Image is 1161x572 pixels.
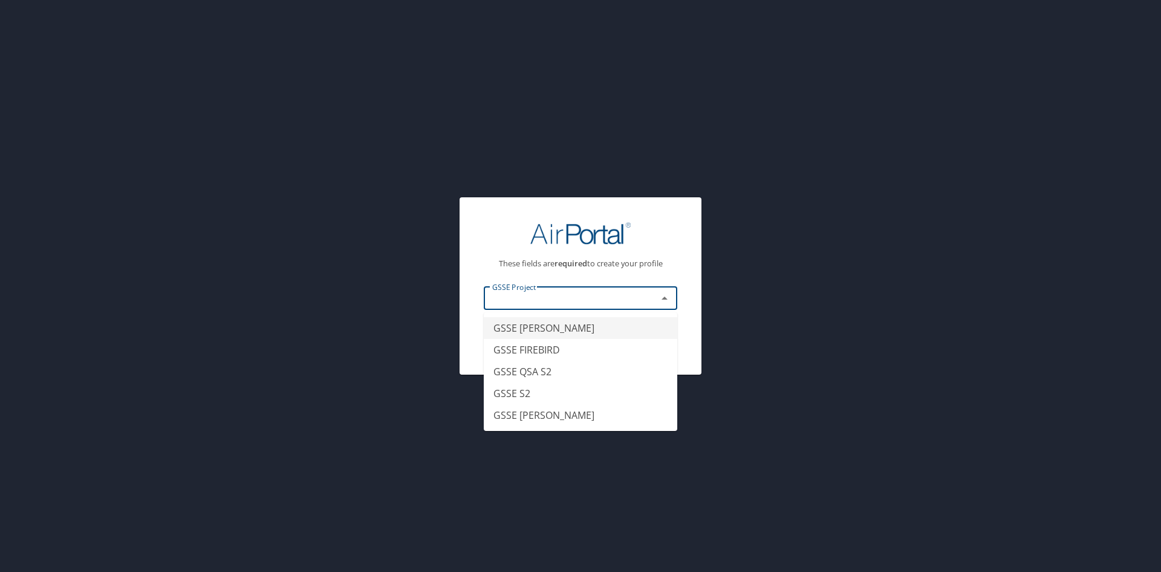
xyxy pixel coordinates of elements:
[656,290,673,307] button: Close
[484,383,677,404] li: GSSE S2
[484,317,677,339] li: GSSE [PERSON_NAME]
[530,222,631,245] img: AirPortal Logo
[484,404,677,426] li: GSSE [PERSON_NAME]
[484,361,677,383] li: GSSE QSA S2
[554,258,587,269] strong: required
[484,260,677,268] p: These fields are to create your profile
[484,339,677,361] li: GSSE FIREBIRD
